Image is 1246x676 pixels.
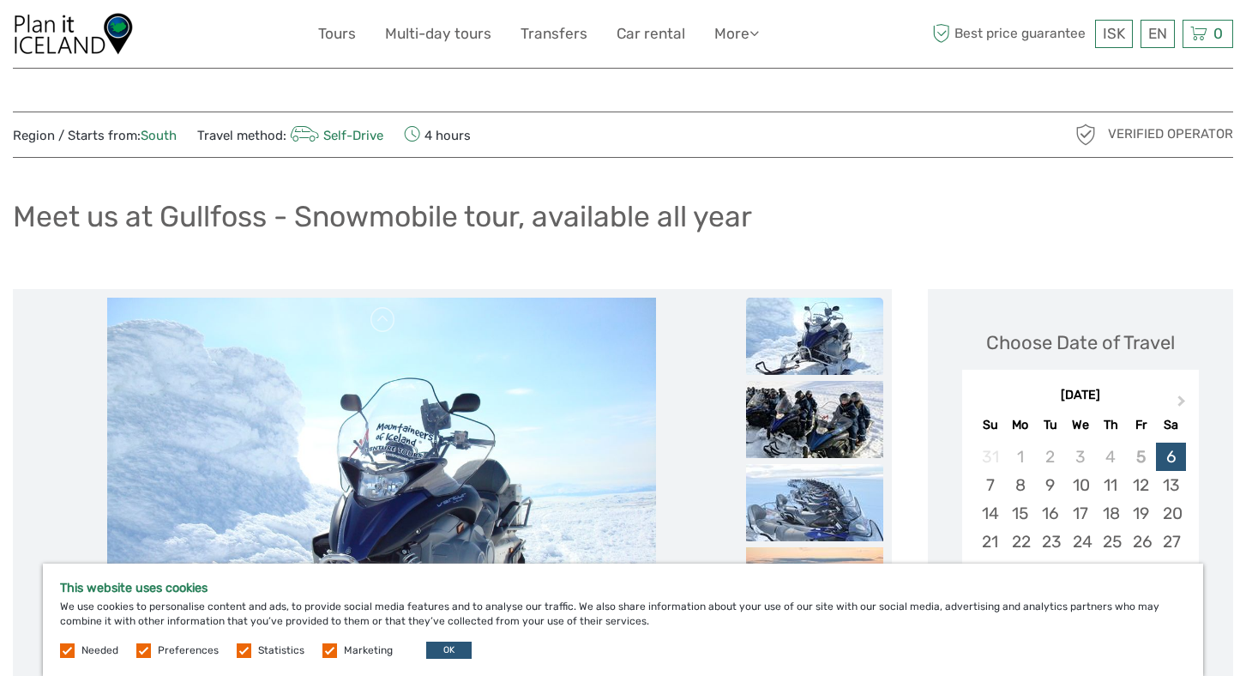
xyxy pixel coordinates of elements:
[1170,391,1197,419] button: Next Month
[318,21,356,46] a: Tours
[1156,499,1186,528] div: Choose Saturday, September 20th, 2025
[1066,528,1096,556] div: Choose Wednesday, September 24th, 2025
[714,21,759,46] a: More
[1035,528,1065,556] div: Choose Tuesday, September 23rd, 2025
[928,20,1091,48] span: Best price guarantee
[975,528,1005,556] div: Choose Sunday, September 21st, 2025
[1066,499,1096,528] div: Choose Wednesday, September 17th, 2025
[1156,556,1186,584] div: Choose Saturday, October 4th, 2025
[1066,413,1096,437] div: We
[60,581,1186,595] h5: This website uses cookies
[1126,443,1156,471] div: Not available Friday, September 5th, 2025
[13,127,177,145] span: Region / Starts from:
[344,643,393,658] label: Marketing
[1035,471,1065,499] div: Choose Tuesday, September 9th, 2025
[746,381,883,458] img: d1103596fe434076894fede8ef681890_slider_thumbnail.jpg
[158,643,219,658] label: Preferences
[13,13,133,55] img: 2340-efd23898-f844-408c-854b-0bdba5c4d8a1_logo_small.jpg
[1096,471,1126,499] div: Choose Thursday, September 11th, 2025
[1126,499,1156,528] div: Choose Friday, September 19th, 2025
[1035,556,1065,584] div: Choose Tuesday, September 30th, 2025
[81,643,118,658] label: Needed
[1096,413,1126,437] div: Th
[975,443,1005,471] div: Not available Sunday, August 31st, 2025
[13,199,752,234] h1: Meet us at Gullfoss - Snowmobile tour, available all year
[426,642,472,659] button: OK
[975,471,1005,499] div: Choose Sunday, September 7th, 2025
[258,643,304,658] label: Statistics
[1096,443,1126,471] div: Not available Thursday, September 4th, 2025
[975,413,1005,437] div: Su
[1072,121,1099,148] img: verified_operator_grey_128.png
[1096,499,1126,528] div: Choose Thursday, September 18th, 2025
[1141,20,1175,48] div: EN
[746,547,883,625] img: 159892f02703465eb6f1aca5f83bbc69_slider_thumbnail.jpg
[1005,443,1035,471] div: Not available Monday, September 1st, 2025
[1066,556,1096,584] div: Choose Wednesday, October 1st, 2025
[746,464,883,541] img: a662909e57874bb8a24ac8d14b57afe6_slider_thumbnail.jpg
[1005,528,1035,556] div: Choose Monday, September 22nd, 2025
[43,564,1203,676] div: We use cookies to personalise content and ads, to provide social media features and to analyse ou...
[404,123,471,147] span: 4 hours
[1156,471,1186,499] div: Choose Saturday, September 13th, 2025
[521,21,587,46] a: Transfers
[986,329,1175,356] div: Choose Date of Travel
[197,123,383,147] span: Travel method:
[617,21,685,46] a: Car rental
[1156,413,1186,437] div: Sa
[975,556,1005,584] div: Choose Sunday, September 28th, 2025
[1211,25,1225,42] span: 0
[1005,499,1035,528] div: Choose Monday, September 15th, 2025
[975,499,1005,528] div: Choose Sunday, September 14th, 2025
[1035,499,1065,528] div: Choose Tuesday, September 16th, 2025
[1035,443,1065,471] div: Not available Tuesday, September 2nd, 2025
[1096,528,1126,556] div: Choose Thursday, September 25th, 2025
[1096,556,1126,584] div: Choose Thursday, October 2nd, 2025
[1156,528,1186,556] div: Choose Saturday, September 27th, 2025
[1103,25,1125,42] span: ISK
[286,128,383,143] a: Self-Drive
[1156,443,1186,471] div: Choose Saturday, September 6th, 2025
[1005,471,1035,499] div: Choose Monday, September 8th, 2025
[1108,125,1233,143] span: Verified Operator
[1005,556,1035,584] div: Choose Monday, September 29th, 2025
[385,21,491,46] a: Multi-day tours
[1066,471,1096,499] div: Choose Wednesday, September 10th, 2025
[1066,443,1096,471] div: Not available Wednesday, September 3rd, 2025
[962,387,1199,405] div: [DATE]
[1126,556,1156,584] div: Choose Friday, October 3rd, 2025
[1126,528,1156,556] div: Choose Friday, September 26th, 2025
[1035,413,1065,437] div: Tu
[1126,471,1156,499] div: Choose Friday, September 12th, 2025
[746,298,883,375] img: 7d6b9966894244558e48eadc88c6cf4e_slider_thumbnail.jpg
[1005,413,1035,437] div: Mo
[968,443,1194,613] div: month 2025-09
[1126,413,1156,437] div: Fr
[141,128,177,143] a: South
